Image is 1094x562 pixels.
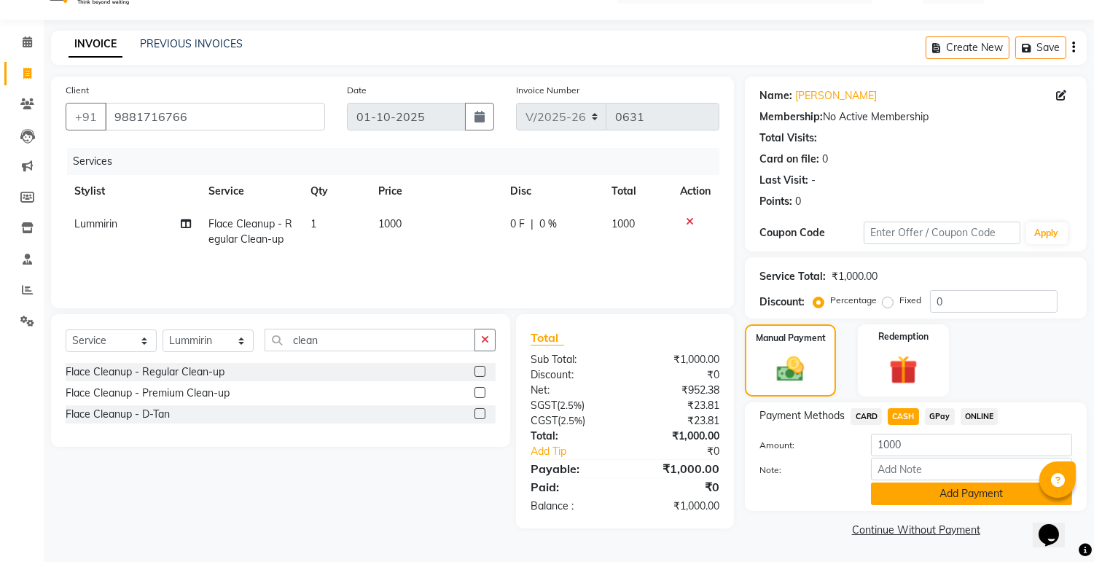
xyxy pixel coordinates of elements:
div: Sub Total: [520,352,625,367]
img: _gift.svg [880,352,926,388]
div: Name: [759,88,792,104]
div: Net: [520,383,625,398]
iframe: chat widget [1033,504,1079,547]
div: Coupon Code [759,225,864,241]
div: - [811,173,816,188]
div: ₹23.81 [625,413,731,429]
div: Payable: [520,460,625,477]
div: ₹0 [643,444,731,459]
span: 0 % [539,216,557,232]
div: ₹0 [625,367,731,383]
button: Add Payment [871,483,1072,505]
button: Save [1015,36,1066,59]
label: Amount: [749,439,860,452]
th: Disc [501,175,603,208]
label: Note: [749,464,860,477]
label: Client [66,84,89,97]
label: Manual Payment [756,332,826,345]
div: Points: [759,194,792,209]
div: Card on file: [759,152,819,167]
div: Flace Cleanup - D-Tan [66,407,170,422]
span: 2.5% [560,399,582,411]
a: PREVIOUS INVOICES [140,37,243,50]
img: _cash.svg [768,354,812,385]
input: Amount [871,434,1072,456]
span: 1 [310,217,316,230]
span: ONLINE [961,408,999,425]
span: 0 F [510,216,525,232]
span: 2.5% [560,415,582,426]
label: Redemption [878,330,929,343]
th: Price [370,175,501,208]
div: ( ) [520,413,625,429]
div: Paid: [520,478,625,496]
div: Services [67,148,730,175]
div: ₹23.81 [625,398,731,413]
div: 0 [822,152,828,167]
span: GPay [925,408,955,425]
div: 0 [795,194,801,209]
span: CARD [851,408,882,425]
input: Search by Name/Mobile/Email/Code [105,103,325,130]
div: No Active Membership [759,109,1072,125]
button: Create New [926,36,1009,59]
div: Flace Cleanup - Premium Clean-up [66,386,230,401]
div: Membership: [759,109,823,125]
label: Fixed [899,294,921,307]
span: | [531,216,534,232]
th: Service [200,175,302,208]
th: Qty [302,175,370,208]
th: Action [671,175,719,208]
span: CGST [531,414,558,427]
span: Flace Cleanup - Regular Clean-up [208,217,292,246]
a: [PERSON_NAME] [795,88,877,104]
button: +91 [66,103,106,130]
div: Discount: [759,294,805,310]
div: Last Visit: [759,173,808,188]
div: ₹1,000.00 [625,499,731,514]
a: INVOICE [69,31,122,58]
input: Add Note [871,458,1072,480]
div: ₹1,000.00 [625,352,731,367]
div: ₹1,000.00 [625,460,731,477]
th: Stylist [66,175,200,208]
span: 1000 [612,217,635,230]
a: Continue Without Payment [748,523,1084,538]
span: CASH [888,408,919,425]
span: Lummirin [74,217,117,230]
input: Enter Offer / Coupon Code [864,222,1020,244]
div: Total: [520,429,625,444]
input: Search or Scan [265,329,475,351]
button: Apply [1026,222,1068,244]
div: Flace Cleanup - Regular Clean-up [66,364,224,380]
div: Total Visits: [759,130,817,146]
div: ₹952.38 [625,383,731,398]
label: Invoice Number [516,84,579,97]
span: Total [531,330,564,346]
label: Date [347,84,367,97]
div: Balance : [520,499,625,514]
div: Discount: [520,367,625,383]
a: Add Tip [520,444,643,459]
div: ₹1,000.00 [625,429,731,444]
div: Service Total: [759,269,826,284]
th: Total [603,175,671,208]
label: Percentage [830,294,877,307]
div: ₹1,000.00 [832,269,878,284]
span: SGST [531,399,557,412]
span: Payment Methods [759,408,845,424]
span: 1000 [378,217,402,230]
div: ( ) [520,398,625,413]
div: ₹0 [625,478,731,496]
